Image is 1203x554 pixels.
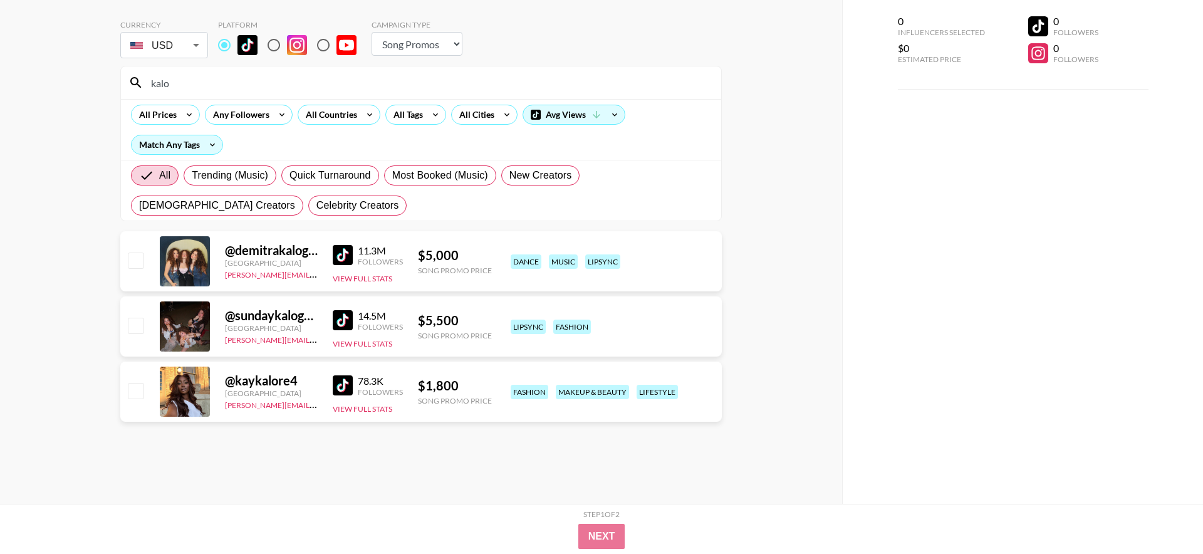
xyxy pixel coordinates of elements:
div: Campaign Type [372,20,462,29]
div: dance [511,254,541,269]
input: Search by User Name [143,73,714,93]
div: Song Promo Price [418,266,492,275]
div: Followers [358,257,403,266]
div: 0 [1053,15,1098,28]
img: TikTok [333,245,353,265]
div: Song Promo Price [418,331,492,340]
img: TikTok [333,310,353,330]
span: All [159,168,170,183]
div: [GEOGRAPHIC_DATA] [225,389,318,398]
div: 78.3K [358,375,403,387]
img: TikTok [333,375,353,395]
div: Any Followers [206,105,272,124]
span: Most Booked (Music) [392,168,488,183]
div: Step 1 of 2 [583,510,620,519]
div: [GEOGRAPHIC_DATA] [225,323,318,333]
div: 0 [898,15,985,28]
div: $ 1,800 [418,378,492,394]
div: fashion [511,385,548,399]
div: music [549,254,578,269]
div: @ sundaykalogeras [225,308,318,323]
div: lipsync [585,254,620,269]
div: lipsync [511,320,546,334]
span: Trending (Music) [192,168,268,183]
div: Match Any Tags [132,135,222,154]
div: All Countries [298,105,360,124]
div: makeup & beauty [556,385,629,399]
div: Followers [1053,55,1098,64]
div: Followers [1053,28,1098,37]
a: [PERSON_NAME][EMAIL_ADDRESS][DOMAIN_NAME] [225,268,410,280]
div: $ 5,000 [418,248,492,263]
div: @ demitrakalogeras [225,243,318,258]
div: 0 [1053,42,1098,55]
img: Instagram [287,35,307,55]
span: [DEMOGRAPHIC_DATA] Creators [139,198,295,213]
div: fashion [553,320,591,334]
iframe: Drift Widget Chat Controller [1140,491,1188,539]
div: 14.5M [358,310,403,322]
div: All Tags [386,105,425,124]
div: @ kaykalore4 [225,373,318,389]
a: [PERSON_NAME][EMAIL_ADDRESS][DOMAIN_NAME] [225,398,410,410]
div: All Prices [132,105,179,124]
div: Currency [120,20,208,29]
div: Followers [358,322,403,332]
img: TikTok [237,35,258,55]
div: 11.3M [358,244,403,257]
div: $ 5,500 [418,313,492,328]
div: Song Promo Price [418,396,492,405]
button: View Full Stats [333,274,392,283]
div: Avg Views [523,105,625,124]
span: Quick Turnaround [289,168,371,183]
button: View Full Stats [333,339,392,348]
div: [GEOGRAPHIC_DATA] [225,258,318,268]
div: Platform [218,20,367,29]
div: lifestyle [637,385,678,399]
a: [PERSON_NAME][EMAIL_ADDRESS][DOMAIN_NAME] [225,333,410,345]
button: Next [578,524,625,549]
div: $0 [898,42,985,55]
div: Estimated Price [898,55,985,64]
div: Followers [358,387,403,397]
div: Influencers Selected [898,28,985,37]
img: YouTube [336,35,357,55]
span: Celebrity Creators [316,198,399,213]
div: All Cities [452,105,497,124]
button: View Full Stats [333,404,392,414]
span: New Creators [509,168,572,183]
div: USD [123,34,206,56]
